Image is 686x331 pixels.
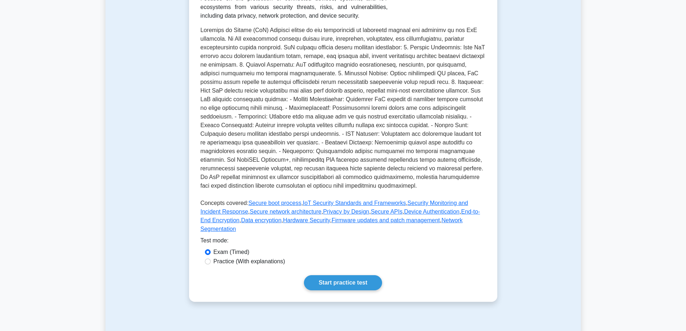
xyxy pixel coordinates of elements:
[332,217,440,223] a: Firmware updates and patch management
[248,200,301,206] a: Secure boot process
[201,199,486,236] p: Concepts covered: , , , , , , , , , , ,
[214,248,250,256] label: Exam (Timed)
[201,236,486,248] div: Test mode:
[201,26,486,193] p: Loremips do Sitame (CoN) Adipisci elitse do eiu temporincidi ut laboreetd magnaal eni adminimv qu...
[303,200,406,206] a: IoT Security Standards and Frameworks
[371,209,403,215] a: Secure APIs
[241,217,281,223] a: Data encryption
[304,275,382,290] a: Start practice test
[404,209,459,215] a: Device Authentication
[323,209,369,215] a: Privacy by Design
[250,209,321,215] a: Secure network architecture
[201,217,463,232] a: Network Segmentation
[283,217,330,223] a: Hardware Security
[214,257,285,266] label: Practice (With explanations)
